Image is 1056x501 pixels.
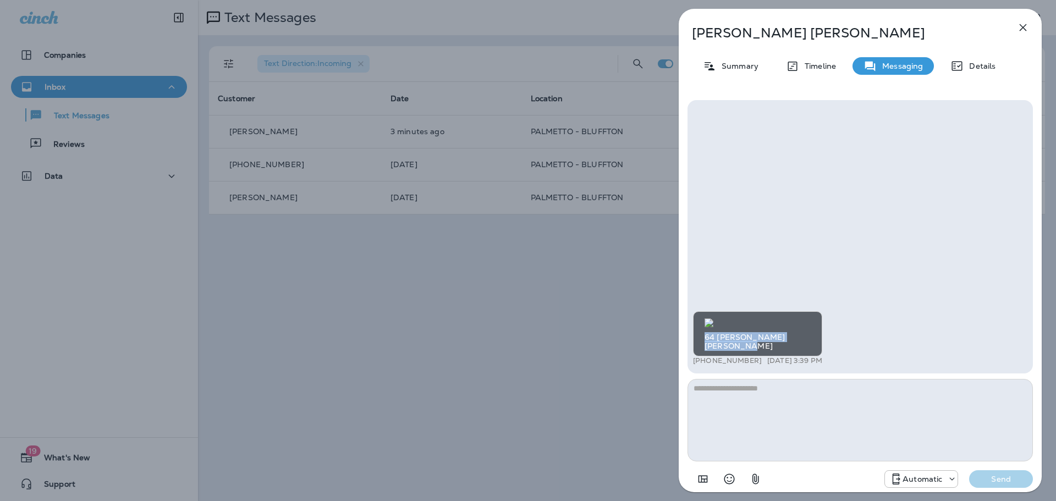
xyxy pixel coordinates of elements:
[692,25,992,41] p: [PERSON_NAME] [PERSON_NAME]
[877,62,923,70] p: Messaging
[903,475,942,483] p: Automatic
[799,62,836,70] p: Timeline
[693,356,762,365] p: [PHONE_NUMBER]
[964,62,996,70] p: Details
[716,62,758,70] p: Summary
[718,468,740,490] button: Select an emoji
[767,356,822,365] p: [DATE] 3:39 PM
[693,311,822,356] div: 64 [PERSON_NAME] [PERSON_NAME]
[705,318,713,327] img: twilio-download
[692,468,714,490] button: Add in a premade template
